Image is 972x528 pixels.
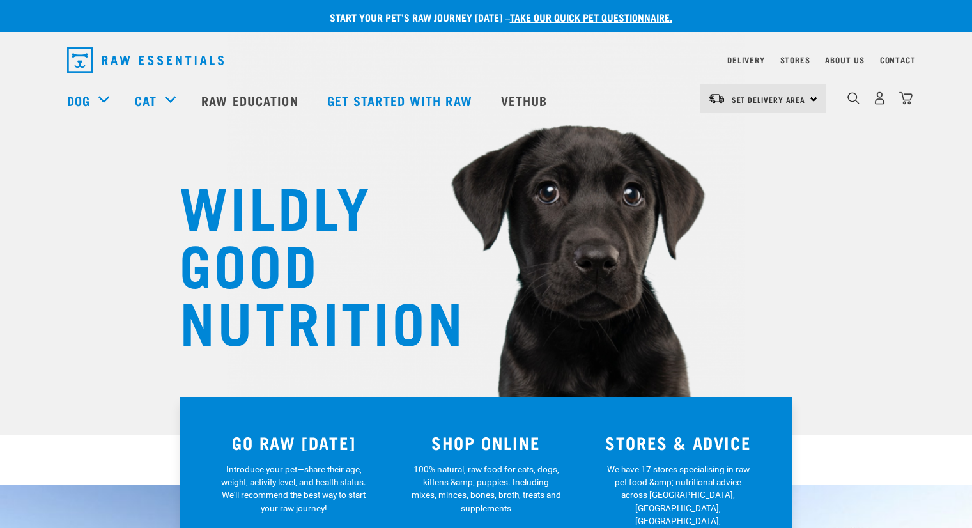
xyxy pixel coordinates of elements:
[847,92,860,104] img: home-icon-1@2x.png
[67,47,224,73] img: Raw Essentials Logo
[180,176,435,348] h1: WILDLY GOOD NUTRITION
[873,91,886,105] img: user.png
[206,433,383,453] h3: GO RAW [DATE]
[314,75,488,126] a: Get started with Raw
[732,97,806,102] span: Set Delivery Area
[135,91,157,110] a: Cat
[411,463,561,515] p: 100% natural, raw food for cats, dogs, kittens &amp; puppies. Including mixes, minces, bones, bro...
[880,58,916,62] a: Contact
[825,58,864,62] a: About Us
[488,75,564,126] a: Vethub
[219,463,369,515] p: Introduce your pet—share their age, weight, activity level, and health status. We'll recommend th...
[590,433,767,453] h3: STORES & ADVICE
[780,58,810,62] a: Stores
[67,91,90,110] a: Dog
[899,91,913,105] img: home-icon@2x.png
[57,42,916,78] nav: dropdown navigation
[727,58,764,62] a: Delivery
[397,433,575,453] h3: SHOP ONLINE
[189,75,314,126] a: Raw Education
[708,93,725,104] img: van-moving.png
[510,14,672,20] a: take our quick pet questionnaire.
